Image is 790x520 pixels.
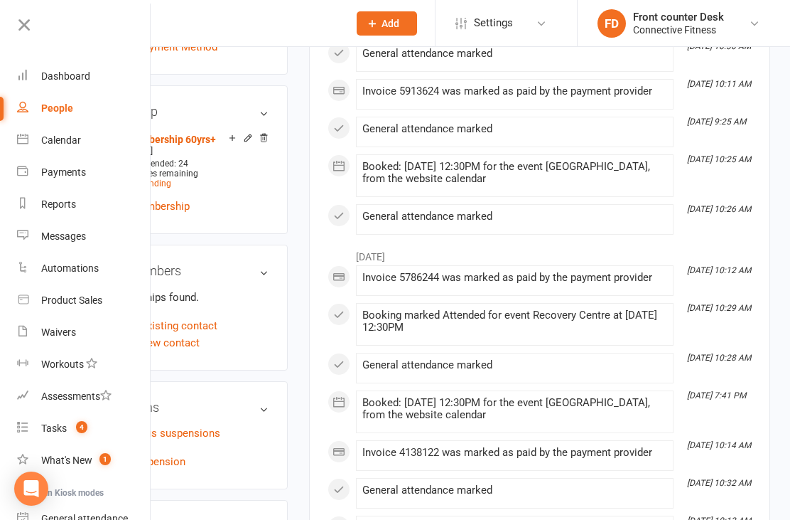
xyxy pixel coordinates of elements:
[41,230,86,242] div: Messages
[17,349,151,381] a: Workouts
[41,198,76,210] div: Reports
[17,445,151,477] a: What's New1
[41,102,73,114] div: People
[41,327,76,338] div: Waivers
[87,289,269,306] p: No relationships found.
[328,242,752,265] li: [DATE]
[87,427,220,440] a: Show previous suspensions
[362,85,667,97] div: Invoice 5913624 was marked as paid by the payment provider
[17,285,151,317] a: Product Sales
[41,134,81,146] div: Calendar
[14,472,48,506] div: Open Intercom Messenger
[17,413,151,445] a: Tasks 4
[362,447,667,459] div: Invoice 4138122 was marked as paid by the payment provider
[76,421,87,433] span: 4
[362,359,667,371] div: General attendance marked
[17,60,151,92] a: Dashboard
[687,353,751,363] i: [DATE] 10:28 AM
[687,478,751,488] i: [DATE] 10:32 AM
[99,453,111,465] span: 1
[362,123,667,135] div: General attendance marked
[86,145,269,156] div: —
[41,391,112,402] div: Assessments
[41,166,86,178] div: Payments
[687,154,751,164] i: [DATE] 10:25 AM
[41,423,67,434] div: Tasks
[17,156,151,189] a: Payments
[84,14,338,33] input: Search...
[41,359,84,370] div: Workouts
[17,381,151,413] a: Assessments
[362,211,667,223] div: General attendance marked
[17,92,151,124] a: People
[687,204,751,214] i: [DATE] 10:26 AM
[474,7,513,39] span: Settings
[87,400,269,415] h3: Suspensions
[17,124,151,156] a: Calendar
[87,105,269,119] h3: Membership
[17,253,151,285] a: Automations
[41,70,90,82] div: Dashboard
[87,264,269,278] h3: Family Members
[362,309,667,334] div: Booking marked Attended for event Recovery Centre at [DATE] 12:30PM
[362,272,667,284] div: Invoice 5786244 was marked as paid by the payment provider
[362,484,667,497] div: General attendance marked
[687,265,751,275] i: [DATE] 10:12 AM
[687,79,751,89] i: [DATE] 10:11 AM
[357,11,417,36] button: Add
[41,455,92,466] div: What's New
[17,221,151,253] a: Messages
[687,391,746,400] i: [DATE] 7:41 PM
[687,440,751,450] i: [DATE] 10:14 AM
[17,189,151,221] a: Reports
[362,161,667,185] div: Booked: [DATE] 12:30PM for the event [GEOGRAPHIC_DATA], from the website calendar
[597,9,626,38] div: FD
[362,48,667,60] div: General attendance marked
[633,23,724,36] div: Connective Fitness
[362,397,667,421] div: Booked: [DATE] 12:30PM for the event [GEOGRAPHIC_DATA], from the website calendar
[139,159,188,169] span: Attended: 24
[17,317,151,349] a: Waivers
[41,262,99,274] div: Automations
[687,303,751,313] i: [DATE] 10:29 AM
[87,317,217,334] a: Add link to existing contact
[687,117,746,127] i: [DATE] 9:25 AM
[633,11,724,23] div: Front counter Desk
[382,18,399,29] span: Add
[90,134,216,145] a: Seniors Membership 60yrs+
[41,295,102,306] div: Product Sales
